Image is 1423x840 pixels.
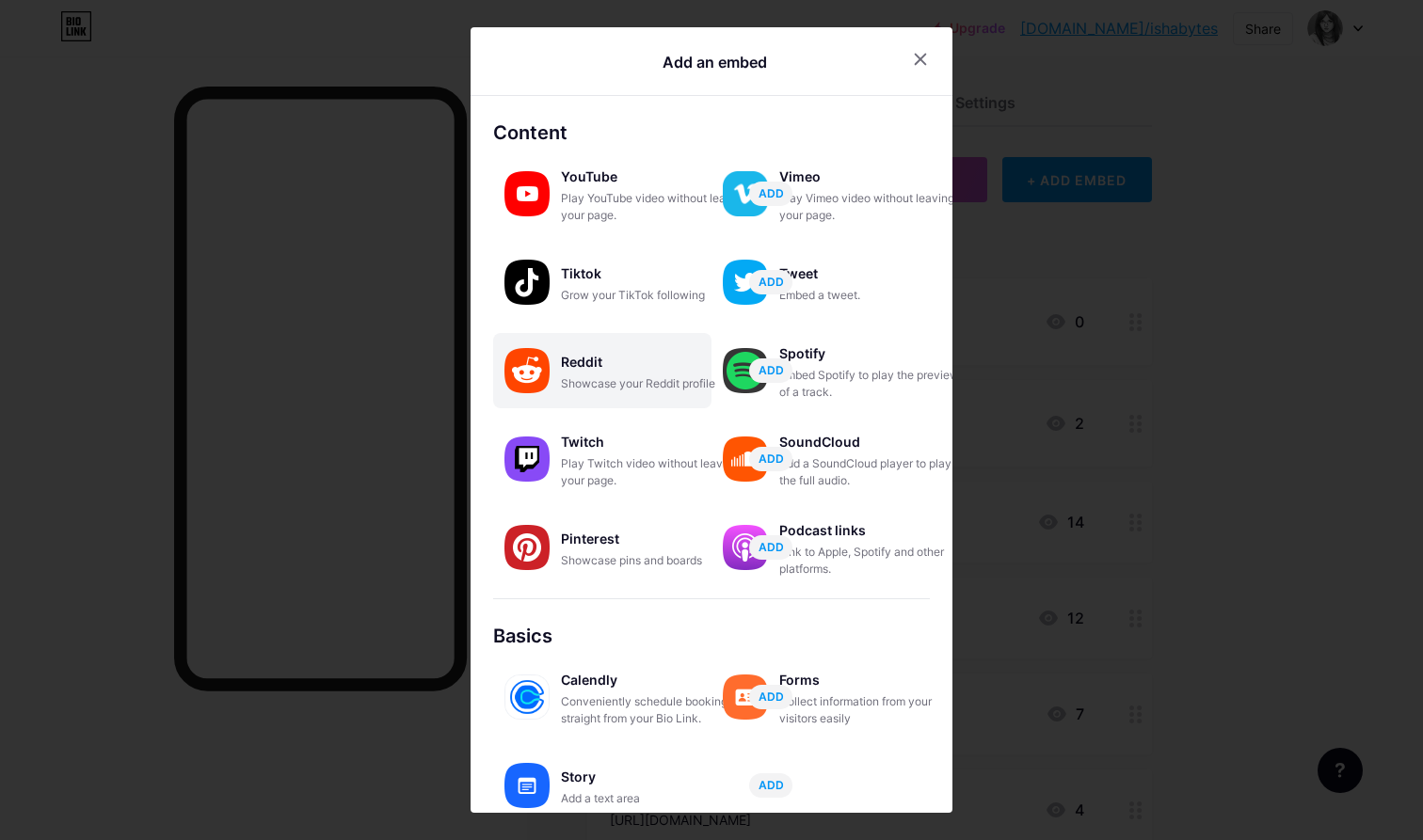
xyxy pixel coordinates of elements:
span: ADD [759,451,784,467]
div: Grow your TikTok following [561,287,749,304]
span: ADD [759,777,784,793]
div: Add a text area [561,790,749,807]
div: Podcast links [779,517,967,544]
img: youtube [504,171,550,216]
img: vimeo [723,171,768,216]
div: Vimeo [779,164,967,190]
span: ADD [759,539,784,555]
button: ADD [749,182,792,206]
div: Link to Apple, Spotify and other platforms. [779,544,967,578]
div: Add an embed [663,51,767,73]
div: Showcase your Reddit profile [561,375,749,392]
div: Add a SoundCloud player to play the full audio. [779,455,967,489]
div: Play YouTube video without leaving your page. [561,190,749,224]
div: Basics [493,622,930,650]
div: Reddit [561,349,749,375]
div: Embed Spotify to play the preview of a track. [779,367,967,401]
img: spotify [723,348,768,393]
button: ADD [749,358,792,383]
div: Embed a tweet. [779,287,967,304]
div: Content [493,119,930,147]
button: ADD [749,447,792,471]
div: Showcase pins and boards [561,552,749,569]
span: ADD [759,689,784,705]
img: forms [723,674,768,720]
img: twitch [504,436,550,482]
div: Story [561,764,749,790]
div: Collect information from your visitors easily [779,693,967,727]
img: tiktok [504,260,550,305]
div: Tiktok [561,261,749,287]
img: calendly [504,674,550,720]
div: Calendly [561,667,749,693]
img: reddit [504,348,550,393]
img: podcastlinks [723,525,768,570]
button: ADD [749,535,792,560]
div: Conveniently schedule bookings straight from your Bio Link. [561,693,749,727]
div: Twitch [561,429,749,455]
button: ADD [749,685,792,709]
span: ADD [759,185,784,201]
span: ADD [759,274,784,290]
img: soundcloud [723,436,768,482]
span: ADD [759,362,784,378]
div: Play Twitch video without leaving your page. [561,455,749,489]
div: YouTube [561,164,749,190]
img: pinterest [504,525,550,570]
div: Forms [779,667,967,693]
div: Pinterest [561,526,749,552]
img: twitter [723,260,768,305]
div: Spotify [779,341,967,367]
div: Play Vimeo video without leaving your page. [779,190,967,224]
button: ADD [749,270,792,294]
div: SoundCloud [779,429,967,455]
div: Tweet [779,261,967,287]
img: story [504,763,550,808]
button: ADD [749,773,792,798]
